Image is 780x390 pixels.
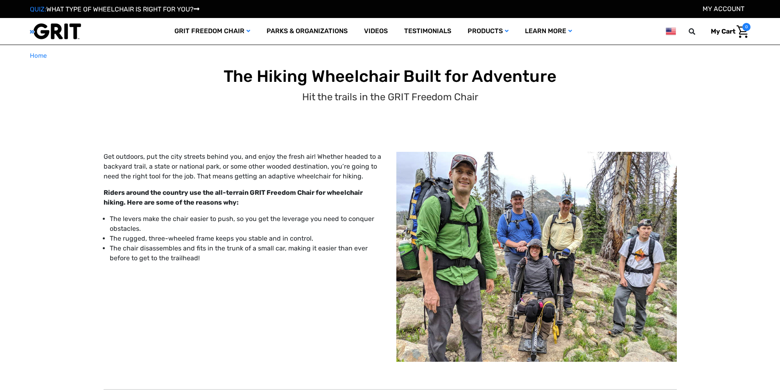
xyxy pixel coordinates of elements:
[705,23,751,40] a: Cart with 0 items
[30,23,81,40] img: GRIT All-Terrain Wheelchair and Mobility Equipment
[104,152,384,181] p: Get outdoors, put the city streets behind you, and enjoy the fresh air! Whether headed to a backy...
[110,234,384,243] li: The rugged, three-wheeled frame keeps you stable and in control.
[104,189,363,206] strong: Riders around the country use the all-terrain GRIT Freedom Chair for wheelchair hiking. Here are ...
[30,5,46,13] span: QUIZ:
[31,67,749,86] h1: The Hiking Wheelchair Built for Adventure
[517,18,580,45] a: Learn More
[110,214,384,234] li: The levers make the chair easier to push, so you get the leverage you need to conquer obstacles.
[30,51,47,61] a: Home
[666,26,676,36] img: us.png
[110,243,384,263] li: The chair disassembles and fits in the trunk of a small car, making it easier than ever before to...
[166,18,258,45] a: GRIT Freedom Chair
[258,18,356,45] a: Parks & Organizations
[396,152,677,362] img: Group hiking, including one using GRIT Freedom Chair all-terrain wheelchair, on rocky grass and d...
[30,5,199,13] a: QUIZ:WHAT TYPE OF WHEELCHAIR IS RIGHT FOR YOU?
[396,18,459,45] a: Testimonials
[30,51,751,61] nav: Breadcrumb
[692,23,705,40] input: Search
[711,27,735,35] span: My Cart
[742,23,751,31] span: 0
[30,52,47,59] span: Home
[302,90,478,104] p: Hit the trails in the GRIT Freedom Chair
[703,5,744,13] a: Account
[356,18,396,45] a: Videos
[737,25,748,38] img: Cart
[459,18,517,45] a: Products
